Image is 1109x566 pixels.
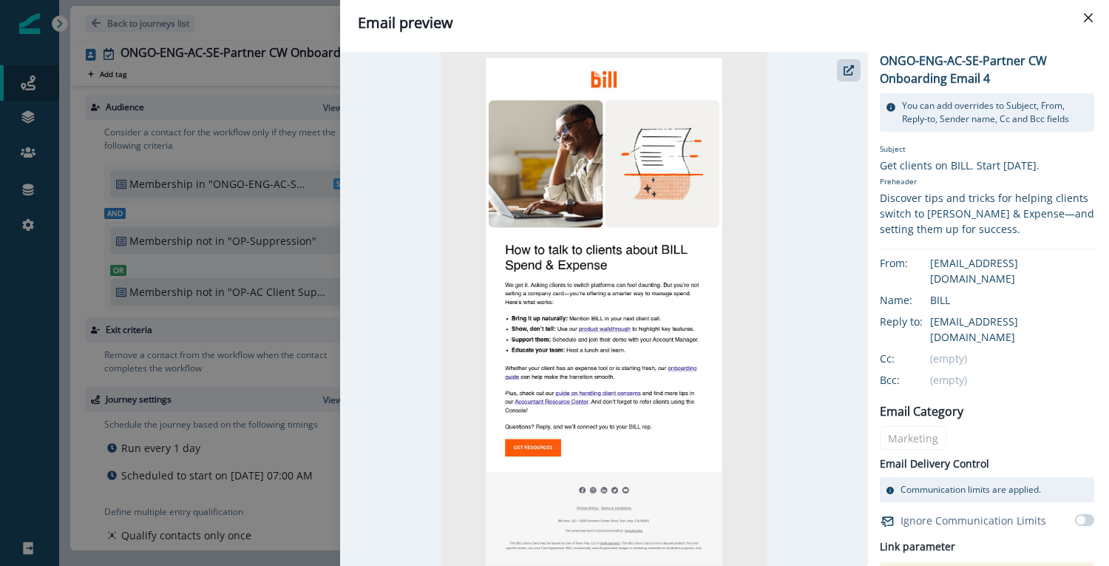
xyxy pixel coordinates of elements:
h2: Link parameter [880,538,955,556]
p: Subject [880,144,1094,158]
img: email asset unavailable [441,52,767,566]
div: [EMAIL_ADDRESS][DOMAIN_NAME] [930,255,1094,286]
div: Bcc: [880,372,954,388]
button: Close [1076,6,1100,30]
div: Cc: [880,351,954,366]
p: You can add overrides to Subject, From, Reply-to, Sender name, Cc and Bcc fields [902,99,1088,126]
div: From: [880,255,954,271]
div: BILL [930,292,1094,308]
div: Get clients on BILL. Start [DATE]. [880,158,1094,173]
div: Name: [880,292,954,308]
div: Discover tips and tricks for helping clients switch to [PERSON_NAME] & Expense—and setting them u... [880,190,1094,237]
div: (empty) [930,351,1094,366]
div: Reply to: [880,314,954,329]
div: (empty) [930,372,1094,388]
div: [EMAIL_ADDRESS][DOMAIN_NAME] [930,314,1094,345]
p: ONGO-ENG-AC-SE-Partner CW Onboarding Email 4 [880,52,1094,87]
p: Preheader [880,173,1094,190]
div: Email preview [358,12,1091,34]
